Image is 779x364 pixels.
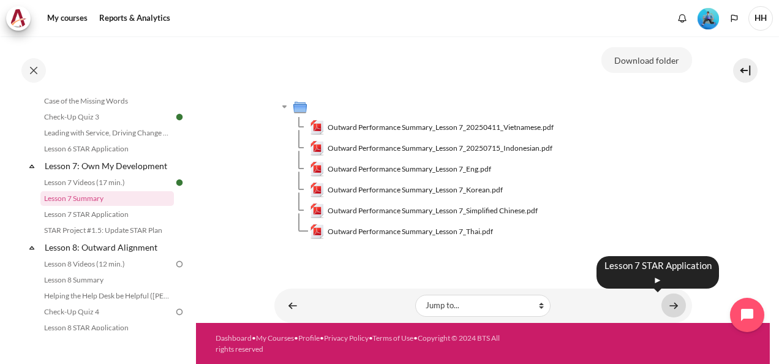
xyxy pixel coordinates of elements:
[328,164,491,175] span: Outward Performance Summary_Lesson 7_Eng.pdf
[372,333,413,343] a: Terms of Use
[328,143,552,154] span: Outward Performance Summary_Lesson 7_20250715_Indonesian.pdf
[725,9,743,28] button: Languages
[10,9,27,28] img: Architeck
[748,6,773,31] span: HH
[310,183,325,197] img: Outward Performance Summary_Lesson 7_Korean.pdf
[174,177,185,188] img: Done
[698,8,719,29] img: Level #3
[40,207,174,222] a: Lesson 7 STAR Application
[310,141,325,156] img: Outward Performance Summary_Lesson 7_20250715_Indonesian.pdf
[174,259,185,270] img: To do
[310,141,553,156] a: Outward Performance Summary_Lesson 7_20250715_Indonesian.pdfOutward Performance Summary_Lesson 7_...
[40,142,174,156] a: Lesson 6 STAR Application
[310,120,554,135] a: Outward Performance Summary_Lesson 7_20250411_Vietnamese.pdfOutward Performance Summary_Lesson 7_...
[40,257,174,271] a: Lesson 8 Videos (12 min.)
[310,120,325,135] img: Outward Performance Summary_Lesson 7_20250411_Vietnamese.pdf
[328,226,493,237] span: Outward Performance Summary_Lesson 7_Thai.pdf
[698,7,719,29] div: Level #3
[328,205,538,216] span: Outward Performance Summary_Lesson 7_Simplified Chinese.pdf
[6,6,37,31] a: Architeck Architeck
[596,256,719,289] div: Lesson 7 STAR Application ►
[601,47,692,73] button: Download folder
[310,224,325,239] img: Outward Performance Summary_Lesson 7_Thai.pdf
[40,273,174,287] a: Lesson 8 Summary
[40,305,174,319] a: Check-Up Quiz 4
[40,110,174,124] a: Check-Up Quiz 3
[298,333,320,343] a: Profile
[174,306,185,317] img: To do
[310,183,503,197] a: Outward Performance Summary_Lesson 7_Korean.pdfOutward Performance Summary_Lesson 7_Korean.pdf
[216,333,252,343] a: Dashboard
[280,294,305,317] a: ◄ Lesson 7 Videos (17 min.)
[328,184,503,195] span: Outward Performance Summary_Lesson 7_Korean.pdf
[310,162,325,176] img: Outward Performance Summary_Lesson 7_Eng.pdf
[40,320,174,335] a: Lesson 8 STAR Application
[310,162,492,176] a: Outward Performance Summary_Lesson 7_Eng.pdfOutward Performance Summary_Lesson 7_Eng.pdf
[748,6,773,31] a: User menu
[26,241,38,254] span: Collapse
[40,175,174,190] a: Lesson 7 Videos (17 min.)
[26,160,38,172] span: Collapse
[40,94,174,108] a: Case of the Missing Words
[43,157,174,174] a: Lesson 7: Own My Development
[40,223,174,238] a: STAR Project #1.5: Update STAR Plan
[216,333,503,355] div: • • • • •
[310,203,325,218] img: Outward Performance Summary_Lesson 7_Simplified Chinese.pdf
[693,7,724,29] a: Level #3
[174,112,185,123] img: Done
[256,333,294,343] a: My Courses
[328,122,554,133] span: Outward Performance Summary_Lesson 7_20250411_Vietnamese.pdf
[310,224,494,239] a: Outward Performance Summary_Lesson 7_Thai.pdfOutward Performance Summary_Lesson 7_Thai.pdf
[40,191,174,206] a: Lesson 7 Summary
[40,126,174,140] a: Leading with Service, Driving Change (Pucknalin's Story)
[673,9,691,28] div: Show notification window with no new notifications
[324,333,369,343] a: Privacy Policy
[310,203,538,218] a: Outward Performance Summary_Lesson 7_Simplified Chinese.pdfOutward Performance Summary_Lesson 7_S...
[95,6,175,31] a: Reports & Analytics
[40,289,174,303] a: Helping the Help Desk be Helpful ([PERSON_NAME]'s Story)
[43,239,174,256] a: Lesson 8: Outward Alignment
[43,6,92,31] a: My courses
